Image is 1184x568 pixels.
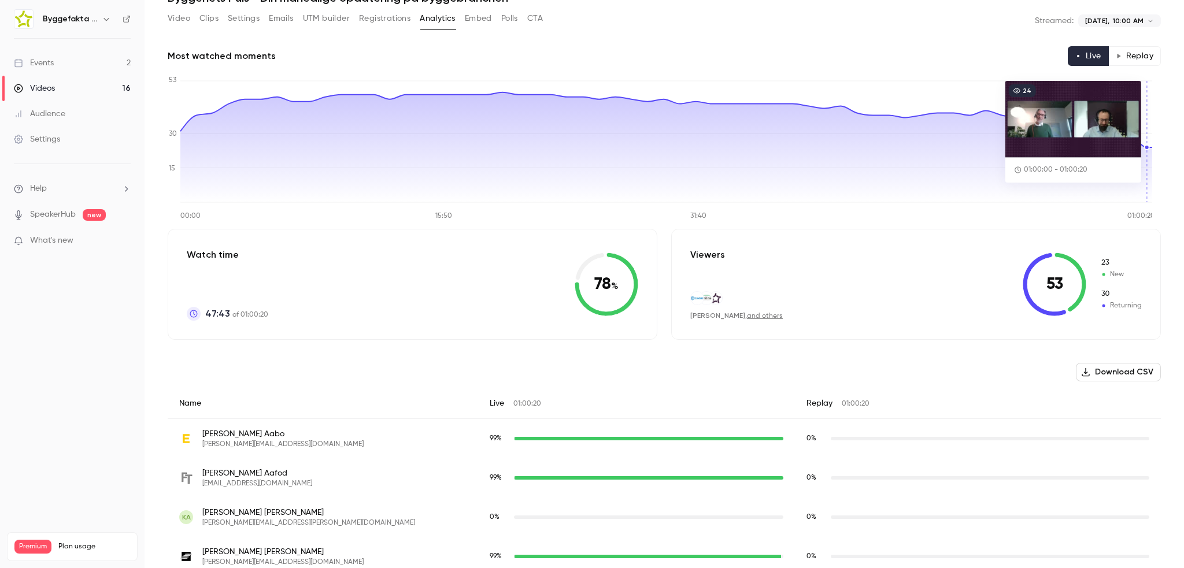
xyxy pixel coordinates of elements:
span: Plan usage [58,542,130,551]
span: 10:00 AM [1113,16,1144,26]
span: [PERSON_NAME] [PERSON_NAME] [202,546,364,558]
button: UTM builder [303,9,350,28]
span: Live watch time [490,433,508,444]
span: [PERSON_NAME] [690,311,745,320]
tspan: 00:00 [180,213,201,220]
button: Settings [228,9,260,28]
img: unilite.dk [700,292,713,305]
span: Live watch time [490,473,508,483]
span: 01:00:20 [513,400,541,407]
button: Video [168,9,190,28]
span: Replay watch time [806,473,825,483]
button: Registrations [359,9,410,28]
span: New [1100,258,1142,268]
span: New [1100,269,1142,280]
span: 99 % [490,435,502,442]
div: Name [168,388,478,419]
span: 99 % [490,553,502,560]
span: Replay watch time [806,551,825,562]
tspan: 30 [169,131,177,138]
span: [PERSON_NAME] [PERSON_NAME] [202,507,415,518]
button: Clips [199,9,219,28]
span: Help [30,183,47,195]
img: ecophon.dk [179,432,193,446]
p: Viewers [690,248,725,262]
tspan: 31:40 [690,213,706,220]
div: Audience [14,108,65,120]
span: 01:00:20 [842,400,869,407]
button: Embed [465,9,492,28]
span: 0 % [806,514,816,521]
iframe: Noticeable Trigger [117,236,131,246]
span: Returning [1100,300,1142,311]
tspan: 15:50 [435,213,452,220]
span: [DATE], [1085,16,1109,26]
span: 47:43 [205,307,230,321]
span: Live watch time [490,551,508,562]
span: Live watch time [490,512,508,522]
div: Settings [14,133,60,145]
span: 0 % [806,553,816,560]
tspan: 53 [169,77,176,84]
span: 0 % [806,474,816,481]
tspan: 15 [169,165,175,172]
img: Byggefakta | Powered by Hubexo [14,10,33,28]
span: 99 % [490,474,502,481]
tspan: 01:00:20 [1127,213,1155,220]
span: [PERSON_NAME] Aafod [202,467,312,479]
button: Download CSV [1076,363,1161,381]
a: SpeakerHub [30,209,76,221]
span: [PERSON_NAME] Aabo [202,428,364,440]
span: new [83,209,106,221]
a: and others [747,313,783,320]
span: 0 % [490,514,499,521]
p: Streamed: [1035,15,1074,27]
div: Videos [14,83,55,94]
span: Replay watch time [806,512,825,522]
span: [EMAIL_ADDRESS][DOMAIN_NAME] [202,479,312,488]
p: Watch time [187,248,268,262]
span: [PERSON_NAME][EMAIL_ADDRESS][DOMAIN_NAME] [202,440,364,449]
span: What's new [30,235,73,247]
li: help-dropdown-opener [14,183,131,195]
button: Emails [269,9,293,28]
div: kim@leba.dk [168,498,1161,537]
img: lindab.com [691,292,704,305]
span: KA [182,512,191,522]
button: Live [1068,46,1109,66]
span: [PERSON_NAME][EMAIL_ADDRESS][PERSON_NAME][DOMAIN_NAME] [202,518,415,528]
button: Polls [501,9,518,28]
span: Replay watch time [806,433,825,444]
button: Replay [1108,46,1161,66]
div: allan.aabo@ecophon.dk [168,419,1161,459]
span: Premium [14,540,51,554]
div: Replay [795,388,1161,419]
p: of 01:00:20 [205,307,268,321]
img: fiberteamet.dk [179,471,193,485]
button: CTA [527,9,543,28]
div: Live [478,388,795,419]
img: woodstep.dk [179,550,193,563]
span: [PERSON_NAME][EMAIL_ADDRESS][DOMAIN_NAME] [202,558,364,567]
div: , [690,311,783,321]
span: 0 % [806,435,816,442]
button: Analytics [420,9,456,28]
img: hubexo.com [709,292,722,305]
div: Events [14,57,54,69]
div: mea@fiberteamet.dk [168,458,1161,498]
span: Returning [1100,289,1142,299]
h2: Most watched moments [168,49,276,63]
h6: Byggefakta | Powered by Hubexo [43,13,97,25]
